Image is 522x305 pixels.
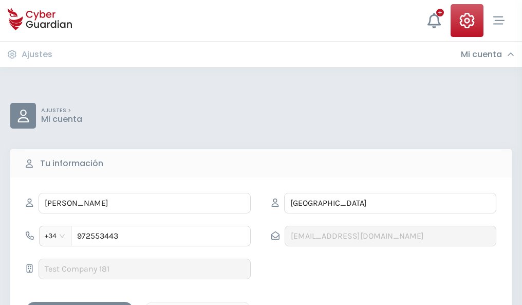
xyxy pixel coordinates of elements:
[41,107,82,114] p: AJUSTES >
[40,157,103,170] b: Tu información
[436,9,444,16] div: +
[41,114,82,124] p: Mi cuenta
[22,49,52,60] h3: Ajustes
[461,49,514,60] div: Mi cuenta
[71,226,251,246] input: 612345678
[45,228,66,244] span: +34
[461,49,502,60] h3: Mi cuenta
